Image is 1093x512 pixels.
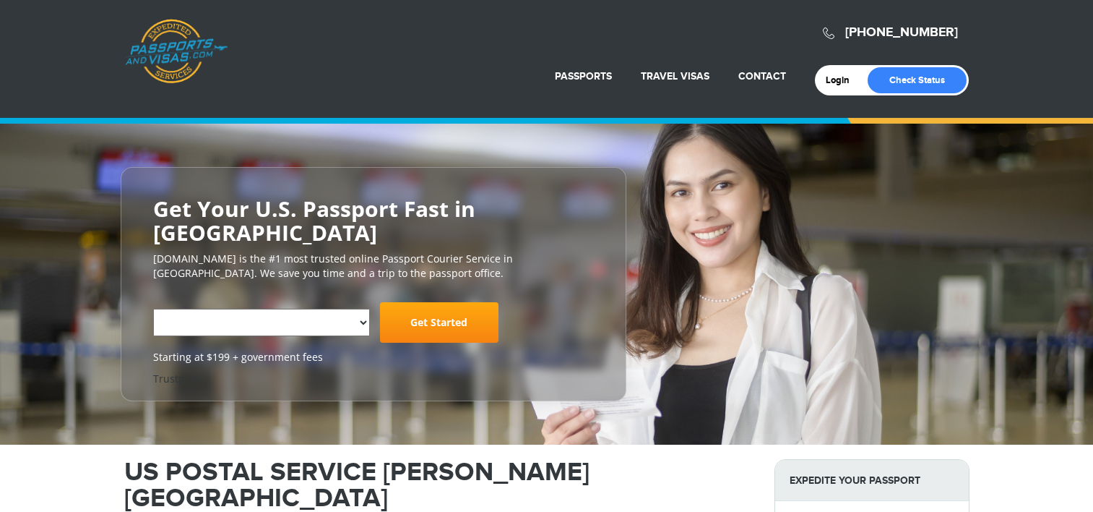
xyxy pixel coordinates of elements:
p: [DOMAIN_NAME] is the #1 most trusted online Passport Courier Service in [GEOGRAPHIC_DATA]. We sav... [153,252,594,281]
strong: Expedite Your Passport [775,460,969,501]
a: Contact [738,70,786,82]
h2: Get Your U.S. Passport Fast in [GEOGRAPHIC_DATA] [153,197,594,244]
a: Passports & [DOMAIN_NAME] [125,19,228,84]
a: Check Status [868,67,967,93]
a: Login [826,74,860,86]
a: [PHONE_NUMBER] [845,25,958,40]
a: Get Started [380,302,498,343]
a: Trustpilot [153,372,200,385]
h1: US POSTAL SERVICE [PERSON_NAME][GEOGRAPHIC_DATA] [124,459,753,511]
a: Passports [555,70,612,82]
span: Starting at $199 + government fees [153,350,594,364]
a: Travel Visas [641,70,709,82]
